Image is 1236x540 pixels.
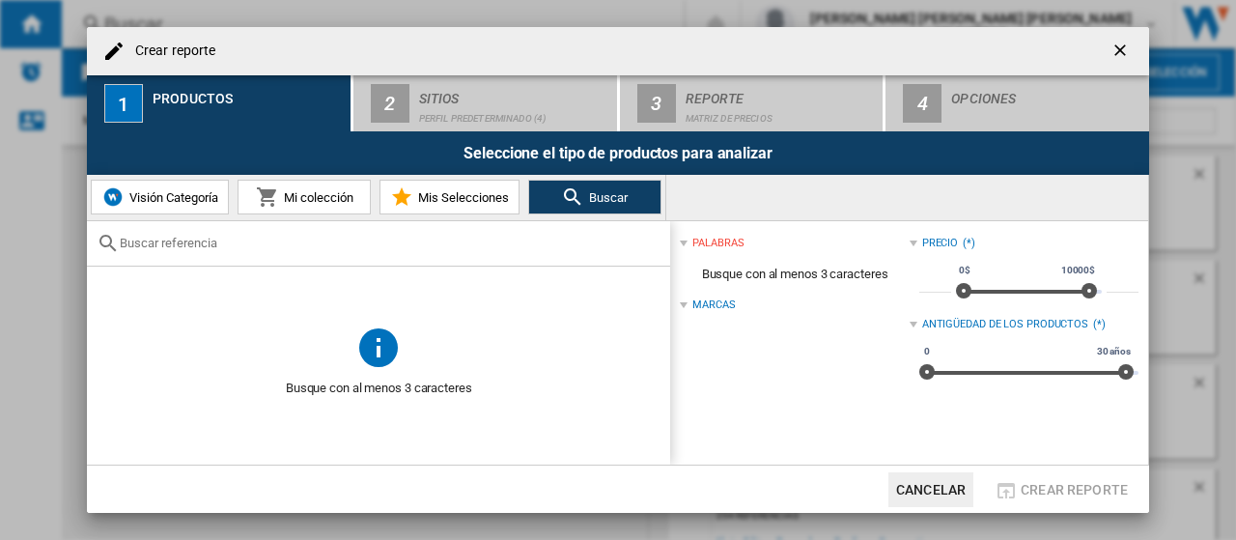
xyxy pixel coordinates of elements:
[922,317,1088,332] div: Antigüedad de los productos
[951,83,1141,103] div: Opciones
[87,75,352,131] button: 1 Productos
[126,42,215,61] h4: Crear reporte
[903,84,941,123] div: 4
[584,190,628,205] span: Buscar
[1021,482,1128,497] span: Crear reporte
[104,84,143,123] div: 1
[353,75,619,131] button: 2 Sitios Perfil predeterminado (4)
[87,131,1149,175] div: Seleccione el tipo de productos para analizar
[989,472,1134,507] button: Crear reporte
[371,84,409,123] div: 2
[956,263,973,278] span: 0$
[1094,344,1134,359] span: 30 años
[1103,32,1141,71] button: getI18NText('BUTTONS.CLOSE_DIALOG')
[528,180,661,214] button: Buscar
[692,298,735,313] div: Marcas
[91,180,229,214] button: Visión Categoría
[101,185,125,209] img: wiser-icon-blue.png
[680,256,909,293] span: Busque con al menos 3 caracteres
[413,190,509,205] span: Mis Selecciones
[686,83,876,103] div: Reporte
[153,83,343,103] div: Productos
[125,190,218,205] span: Visión Categoría
[419,83,609,103] div: Sitios
[885,75,1149,131] button: 4 Opciones
[379,180,520,214] button: Mis Selecciones
[686,103,876,124] div: Matriz de precios
[419,103,609,124] div: Perfil predeterminado (4)
[120,236,660,250] input: Buscar referencia
[1110,41,1134,64] ng-md-icon: getI18NText('BUTTONS.CLOSE_DIALOG')
[921,344,933,359] span: 0
[888,472,973,507] button: Cancelar
[922,236,958,251] div: Precio
[87,370,670,407] span: Busque con al menos 3 caracteres
[692,236,744,251] div: palabras
[238,180,371,214] button: Mi colección
[637,84,676,123] div: 3
[279,190,353,205] span: Mi colección
[1058,263,1098,278] span: 10000$
[620,75,885,131] button: 3 Reporte Matriz de precios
